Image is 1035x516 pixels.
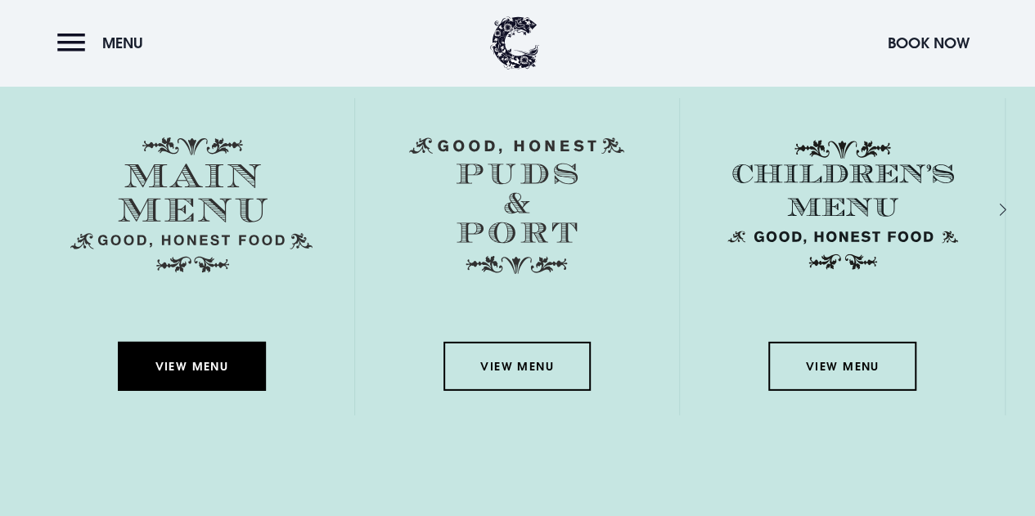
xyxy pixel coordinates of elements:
[102,34,143,52] span: Menu
[443,342,591,391] a: View Menu
[722,137,964,273] img: Childrens Menu 1
[70,137,313,273] img: Menu main menu
[409,137,624,275] img: Menu puds and port
[490,16,539,70] img: Clandeboye Lodge
[118,342,265,391] a: View Menu
[880,25,978,61] button: Book Now
[768,342,916,391] a: View Menu
[57,25,151,61] button: Menu
[978,197,993,221] div: Next slide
